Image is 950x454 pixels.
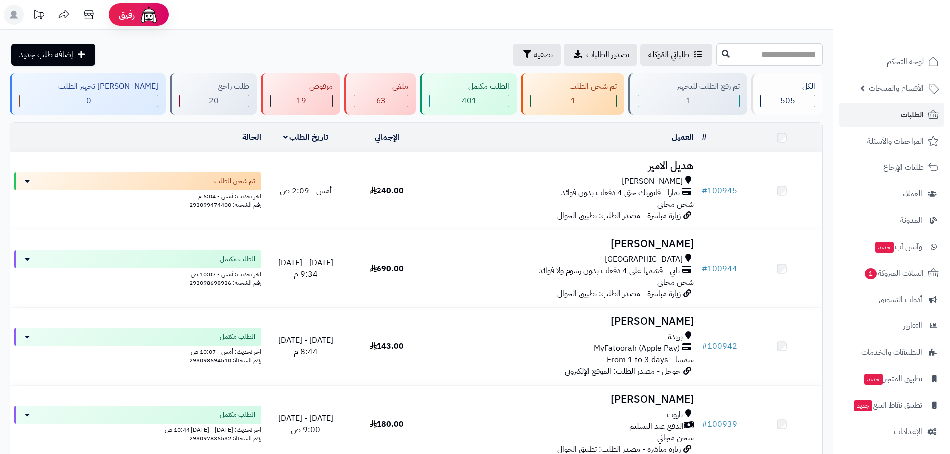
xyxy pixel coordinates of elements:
span: سمسا - From 1 to 3 days [607,354,694,366]
a: المراجعات والأسئلة [839,129,944,153]
span: المراجعات والأسئلة [867,134,924,148]
span: تاروت [667,409,683,421]
span: MyFatoorah (Apple Pay) [594,343,680,354]
div: [PERSON_NAME] تجهيز الطلب [19,81,158,92]
a: ملغي 63 [342,73,418,115]
a: تاريخ الطلب [283,131,329,143]
span: العملاء [903,187,922,201]
span: الطلبات [901,108,924,122]
a: الطلبات [839,103,944,127]
span: التقارير [903,319,922,333]
a: أدوات التسويق [839,288,944,311]
a: تطبيق المتجرجديد [839,367,944,391]
span: طلباتي المُوكلة [648,49,689,61]
span: الطلب مكتمل [220,332,255,342]
a: تم رفع الطلب للتجهيز 1 [626,73,749,115]
a: #100944 [702,263,737,275]
a: تصدير الطلبات [564,44,637,66]
span: 63 [376,95,386,107]
div: اخر تحديث: أمس - 10:07 ص [14,346,261,356]
span: [DATE] - [DATE] 9:00 ص [278,412,333,436]
span: الإعدادات [894,425,922,439]
a: تطبيق نقاط البيعجديد [839,393,944,417]
span: المدونة [900,213,922,227]
h3: [PERSON_NAME] [431,316,694,327]
span: # [702,185,707,197]
div: الطلب مكتمل [429,81,509,92]
a: العميل [672,131,694,143]
a: الكل505 [749,73,825,115]
div: 20 [180,95,248,107]
a: مرفوض 19 [259,73,342,115]
span: 143.00 [370,340,404,352]
span: 1 [865,268,877,279]
span: 401 [462,95,477,107]
div: اخر تحديث: أمس - 10:07 ص [14,268,261,279]
div: 0 [20,95,158,107]
div: اخر تحديث: [DATE] - [DATE] 10:44 ص [14,424,261,434]
a: #100939 [702,418,737,430]
a: [PERSON_NAME] تجهيز الطلب 0 [8,73,168,115]
a: المدونة [839,208,944,232]
a: # [702,131,707,143]
a: طلب راجع 20 [168,73,258,115]
span: تمارا - فاتورتك حتى 4 دفعات بدون فوائد [561,187,680,199]
span: لوحة التحكم [887,55,924,69]
span: شحن مجاني [657,198,694,210]
span: 1 [686,95,691,107]
div: 19 [271,95,332,107]
span: رقم الشحنة: 293097836532 [190,434,261,443]
h3: [PERSON_NAME] [431,394,694,405]
span: جديد [864,374,883,385]
a: إضافة طلب جديد [11,44,95,66]
div: 1 [531,95,616,107]
span: الطلب مكتمل [220,410,255,420]
div: مرفوض [270,81,333,92]
span: تطبيق نقاط البيع [853,398,922,412]
span: تطبيق المتجر [863,372,922,386]
div: 1 [638,95,739,107]
span: الطلب مكتمل [220,254,255,264]
span: # [702,263,707,275]
span: رقم الشحنة: 293098694510 [190,356,261,365]
a: لوحة التحكم [839,50,944,74]
a: الحالة [242,131,261,143]
span: شحن مجاني [657,276,694,288]
span: السلات المتروكة [864,266,924,280]
span: 690.00 [370,263,404,275]
h3: [PERSON_NAME] [431,238,694,250]
span: [PERSON_NAME] [622,176,683,187]
span: رقم الشحنة: 293098698936 [190,278,261,287]
div: الكل [760,81,815,92]
div: 401 [430,95,509,107]
div: طلب راجع [179,81,249,92]
span: 1 [571,95,576,107]
a: العملاء [839,182,944,206]
span: إضافة طلب جديد [19,49,73,61]
span: طلبات الإرجاع [883,160,924,174]
span: التطبيقات والخدمات [861,345,922,359]
a: الإجمالي [375,131,399,143]
a: طلبات الإرجاع [839,155,944,179]
a: طلباتي المُوكلة [640,44,712,66]
span: جوجل - مصدر الطلب: الموقع الإلكتروني [565,365,681,377]
h3: هديل الامير [431,160,694,172]
span: # [702,340,707,352]
span: رقم الشحنة: 293099474400 [190,200,261,209]
span: أمس - 2:09 ص [280,185,332,197]
div: 63 [354,95,408,107]
span: [GEOGRAPHIC_DATA] [605,254,683,265]
span: أدوات التسويق [879,293,922,306]
button: تصفية [513,44,561,66]
span: 20 [209,95,219,107]
span: تم شحن الطلب [214,176,255,186]
span: [DATE] - [DATE] 8:44 م [278,334,333,358]
span: جديد [854,400,872,411]
span: # [702,418,707,430]
span: الدفع عند التسليم [629,421,684,432]
a: التقارير [839,314,944,338]
a: السلات المتروكة1 [839,261,944,285]
span: [DATE] - [DATE] 9:34 م [278,257,333,280]
a: التطبيقات والخدمات [839,340,944,364]
a: الإعدادات [839,420,944,444]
